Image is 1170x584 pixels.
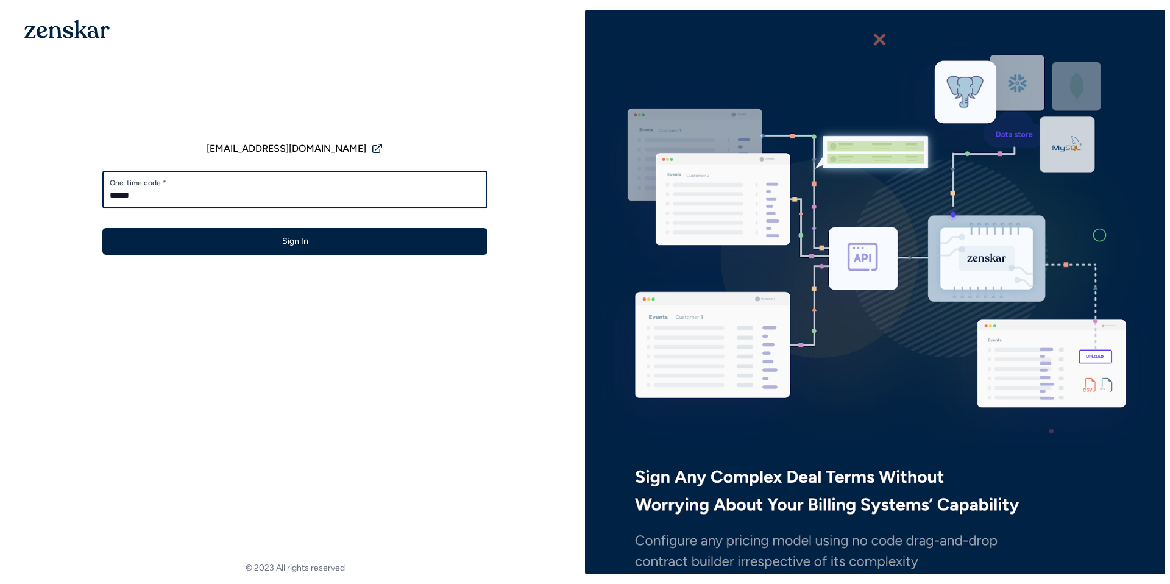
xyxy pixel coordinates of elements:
[5,562,585,574] footer: © 2023 All rights reserved
[24,20,110,38] img: 1OGAJ2xQqyY4LXKgY66KYq0eOWRCkrZdAb3gUhuVAqdWPZE9SRJmCz+oDMSn4zDLXe31Ii730ItAGKgCKgCCgCikA4Av8PJUP...
[102,228,487,255] button: Sign In
[110,178,480,188] label: One-time code *
[207,141,366,156] span: [EMAIL_ADDRESS][DOMAIN_NAME]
